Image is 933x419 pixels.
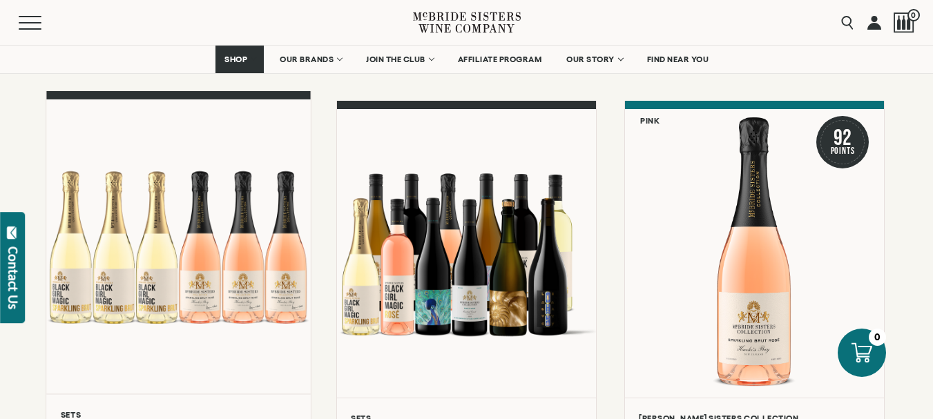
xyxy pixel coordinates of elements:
span: AFFILIATE PROGRAM [458,55,542,64]
span: SHOP [224,55,248,64]
span: OUR STORY [566,55,615,64]
span: OUR BRANDS [280,55,334,64]
h6: Sets [61,410,297,419]
a: AFFILIATE PROGRAM [449,46,551,73]
span: JOIN THE CLUB [366,55,425,64]
div: 0 [869,329,886,346]
a: SHOP [215,46,264,73]
span: 0 [907,9,920,21]
a: OUR STORY [557,46,631,73]
div: Contact Us [6,246,20,309]
button: Mobile Menu Trigger [19,16,68,30]
span: FIND NEAR YOU [647,55,709,64]
h6: Pink [640,116,660,125]
a: OUR BRANDS [271,46,350,73]
a: JOIN THE CLUB [357,46,442,73]
a: FIND NEAR YOU [638,46,718,73]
